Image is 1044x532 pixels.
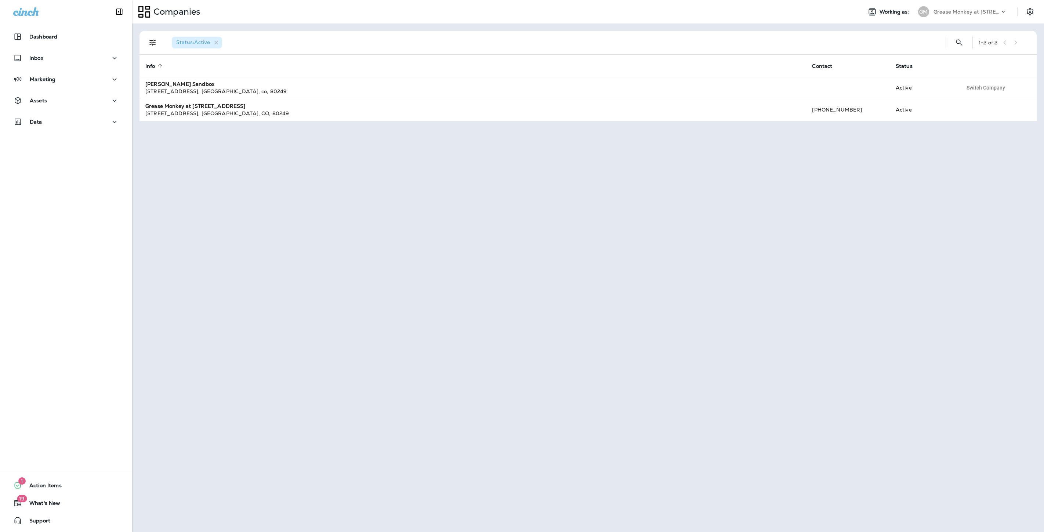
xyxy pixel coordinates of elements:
span: Info [145,63,155,69]
span: Contact [812,63,832,69]
button: Data [7,114,125,129]
button: Collapse Sidebar [109,4,130,19]
button: Search Companies [952,35,967,50]
p: Assets [30,98,47,103]
span: What's New [22,500,60,509]
p: Companies [151,6,200,17]
button: Filters [145,35,160,50]
button: Switch Company [963,82,1009,93]
div: [STREET_ADDRESS] , [GEOGRAPHIC_DATA] , CO , 80249 [145,110,800,117]
div: 1 - 2 of 2 [979,40,997,45]
span: Status [896,63,913,69]
button: 19What's New [7,496,125,510]
div: [STREET_ADDRESS] , [GEOGRAPHIC_DATA] , co , 80249 [145,88,800,95]
span: Contact [812,63,842,69]
button: Marketing [7,72,125,87]
button: Dashboard [7,29,125,44]
p: Marketing [30,76,55,82]
span: Switch Company [967,85,1005,90]
span: Working as: [880,9,911,15]
p: Inbox [29,55,43,61]
button: Assets [7,93,125,108]
td: [PHONE_NUMBER] [806,99,889,121]
span: 1 [18,477,26,485]
strong: [PERSON_NAME] Sandbox [145,81,214,87]
span: Support [22,518,50,526]
p: Grease Monkey at [STREET_ADDRESS] [934,9,1000,15]
span: Info [145,63,165,69]
button: Support [7,513,125,528]
button: 1Action Items [7,478,125,493]
td: Active [890,99,957,121]
p: Dashboard [29,34,57,40]
span: Status [896,63,922,69]
div: GM [918,6,929,17]
strong: Grease Monkey at [STREET_ADDRESS] [145,103,246,109]
button: Settings [1023,5,1037,18]
p: Data [30,119,42,125]
td: Active [890,77,957,99]
span: Status : Active [176,39,210,45]
div: Status:Active [172,37,222,48]
button: Inbox [7,51,125,65]
span: 19 [17,495,27,502]
span: Action Items [22,482,62,491]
